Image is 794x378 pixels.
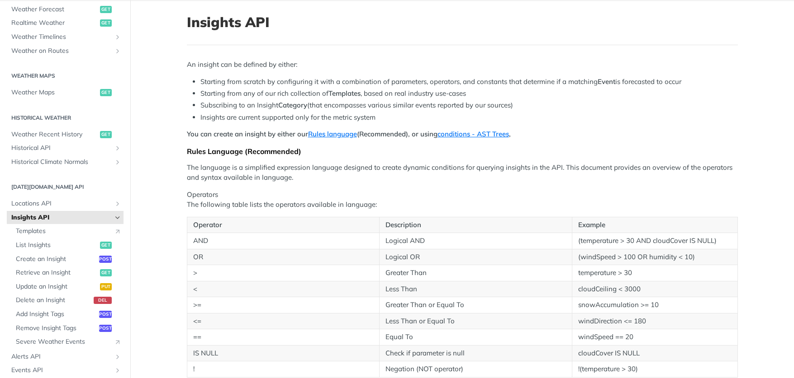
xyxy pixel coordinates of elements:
span: Events API [11,366,112,375]
a: Weather TimelinesShow subpages for Weather Timelines [7,30,124,44]
i: Link [114,338,121,345]
td: == [187,329,380,345]
td: windDirection <= 180 [572,313,737,329]
td: IS NULL [187,345,380,361]
a: Weather Forecastget [7,3,124,16]
th: Operator [187,217,380,233]
a: Weather Recent Historyget [7,128,124,141]
td: Logical AND [380,233,572,249]
span: get [100,131,112,138]
td: temperature > 30 [572,265,737,281]
span: Weather Recent History [11,130,98,139]
span: Create an Insight [16,255,97,264]
p: An insight can be defined by either: [187,60,738,70]
span: Weather on Routes [11,47,112,56]
a: Create an Insightpost [11,252,124,266]
span: del [94,297,112,304]
p: The language is a simplified expression language designed to create dynamic conditions for queryi... [187,163,738,183]
a: Update an Insightput [11,280,124,294]
a: conditions - AST Trees [437,130,509,138]
td: OR [187,249,380,265]
th: Example [572,217,737,233]
td: >= [187,297,380,313]
a: Insights APIHide subpages for Insights API [7,211,124,224]
td: Equal To [380,329,572,345]
a: Delete an Insightdel [11,294,124,307]
a: Alerts APIShow subpages for Alerts API [7,350,124,364]
li: Starting from any of our rich collection of , based on real industry use-cases [200,89,738,99]
td: < [187,281,380,297]
a: Historical APIShow subpages for Historical API [7,141,124,155]
span: Weather Forecast [11,5,98,14]
span: Update an Insight [16,282,98,291]
i: Link [114,228,121,235]
span: get [100,6,112,13]
h1: Insights API [187,14,738,30]
span: get [100,19,112,27]
a: List Insightsget [11,238,124,252]
a: Historical Climate NormalsShow subpages for Historical Climate Normals [7,155,124,169]
a: TemplatesLink [11,224,124,238]
span: List Insights [16,241,98,250]
span: Templates [16,227,109,236]
span: Realtime Weather [11,19,98,28]
span: Delete an Insight [16,296,91,305]
a: Rules language [308,130,357,138]
td: cloudCeiling < 3000 [572,281,737,297]
span: Retrieve an Insight [16,268,98,277]
td: ! [187,361,380,378]
strong: You can create an insight by either our (Recommended), or using , [187,130,511,138]
button: Show subpages for Historical Climate Normals [114,159,121,166]
td: snowAccumulation >= 10 [572,297,737,313]
td: Negation (NOT operator) [380,361,572,378]
span: get [100,89,112,96]
span: Remove Insight Tags [16,324,97,333]
span: post [99,256,112,263]
a: Remove Insight Tagspost [11,322,124,335]
span: Alerts API [11,352,112,361]
span: post [99,311,112,318]
span: Insights API [11,213,112,222]
li: Insights are current supported only for the metric system [200,112,738,123]
a: Locations APIShow subpages for Locations API [7,197,124,210]
span: Historical API [11,144,112,153]
button: Show subpages for Weather on Routes [114,47,121,55]
td: <= [187,313,380,329]
button: Show subpages for Events API [114,367,121,374]
h2: Historical Weather [7,114,124,122]
td: Greater Than [380,265,572,281]
span: put [100,283,112,290]
a: Severe Weather EventsLink [11,335,124,349]
a: Weather on RoutesShow subpages for Weather on Routes [7,44,124,58]
span: get [100,242,112,249]
span: Weather Timelines [11,33,112,42]
button: Show subpages for Locations API [114,200,121,207]
td: Less Than [380,281,572,297]
button: Show subpages for Alerts API [114,353,121,360]
span: Weather Maps [11,88,98,97]
strong: Category [278,101,307,109]
span: post [99,325,112,332]
td: Greater Than or Equal To [380,297,572,313]
a: Weather Mapsget [7,86,124,99]
a: Events APIShow subpages for Events API [7,364,124,377]
a: Add Insight Tagspost [11,308,124,321]
th: Description [380,217,572,233]
button: Show subpages for Historical API [114,145,121,152]
td: AND [187,233,380,249]
strong: Templates [328,89,361,98]
td: > [187,265,380,281]
strong: Event [598,77,615,86]
td: (temperature > 30 AND cloudCover IS NULL) [572,233,737,249]
a: Retrieve an Insightget [11,266,124,280]
span: Historical Climate Normals [11,158,112,167]
button: Hide subpages for Insights API [114,214,121,221]
td: cloudCover IS NULL [572,345,737,361]
div: Rules Language (Recommended) [187,147,738,156]
td: Less Than or Equal To [380,313,572,329]
td: windSpeed == 20 [572,329,737,345]
td: Logical OR [380,249,572,265]
a: Realtime Weatherget [7,16,124,30]
td: (windSpeed > 100 OR humidity < 10) [572,249,737,265]
span: Severe Weather Events [16,337,109,346]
